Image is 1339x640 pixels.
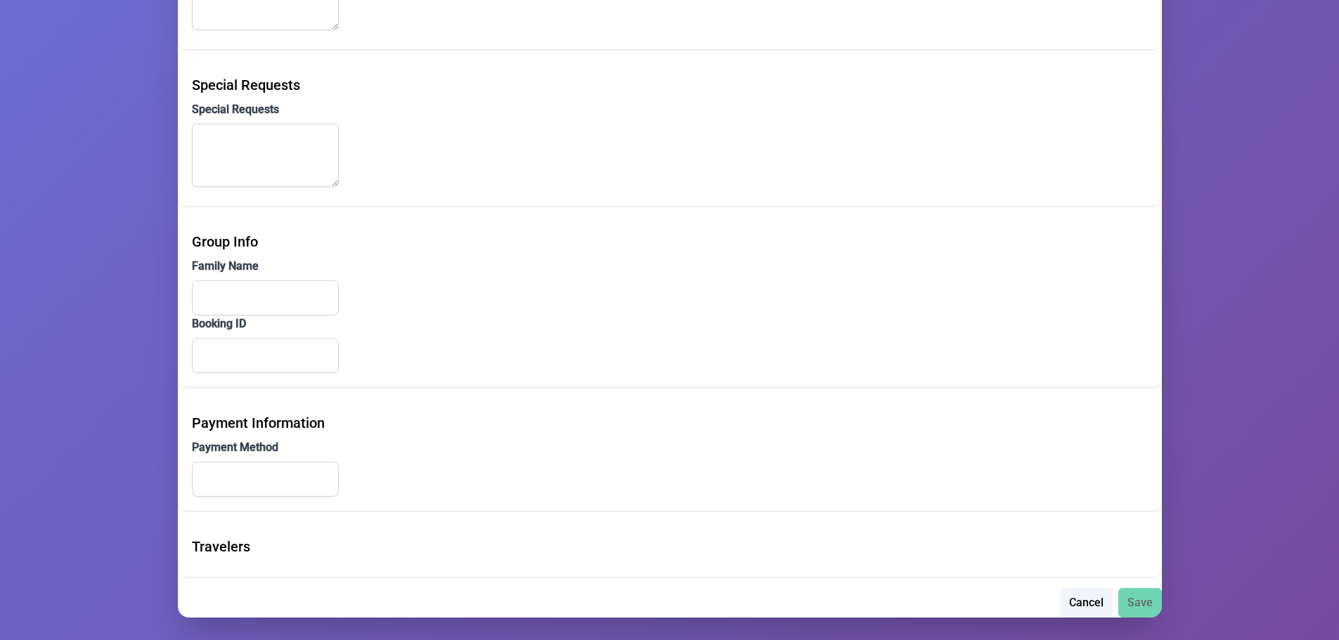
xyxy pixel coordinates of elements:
[192,101,1148,118] label: Special Requests
[1127,594,1153,611] span: Save
[192,439,1148,456] label: Payment Method
[1060,588,1113,618] button: Cancel
[1118,588,1162,618] button: Save
[1069,594,1104,611] span: Cancel
[192,258,1148,275] label: Family Name
[192,536,1148,557] div: Travelers
[192,412,1148,433] div: Payment Information
[192,231,1148,252] div: Group Info
[192,315,1148,332] label: Booking ID
[192,74,1148,96] div: Special Requests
